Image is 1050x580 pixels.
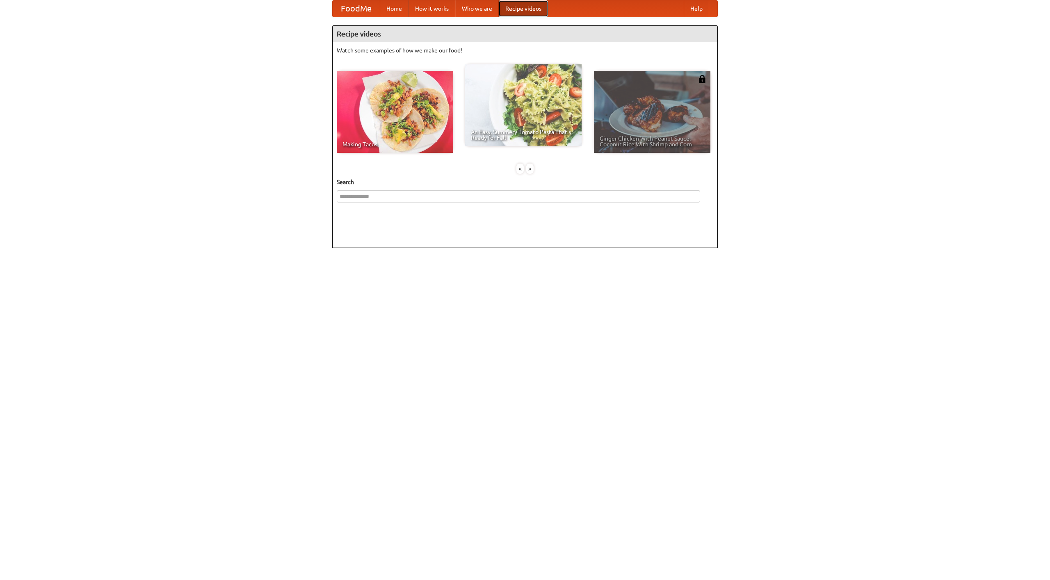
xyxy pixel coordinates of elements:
a: Making Tacos [337,71,453,153]
a: Who we are [455,0,499,17]
a: Help [684,0,709,17]
a: An Easy, Summery Tomato Pasta That's Ready for Fall [465,64,582,146]
a: Home [380,0,409,17]
a: FoodMe [333,0,380,17]
img: 483408.png [698,75,706,83]
span: Making Tacos [342,141,447,147]
div: » [526,164,534,174]
div: « [516,164,524,174]
a: How it works [409,0,455,17]
p: Watch some examples of how we make our food! [337,46,713,55]
span: An Easy, Summery Tomato Pasta That's Ready for Fall [471,129,576,141]
a: Recipe videos [499,0,548,17]
h4: Recipe videos [333,26,717,42]
h5: Search [337,178,713,186]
